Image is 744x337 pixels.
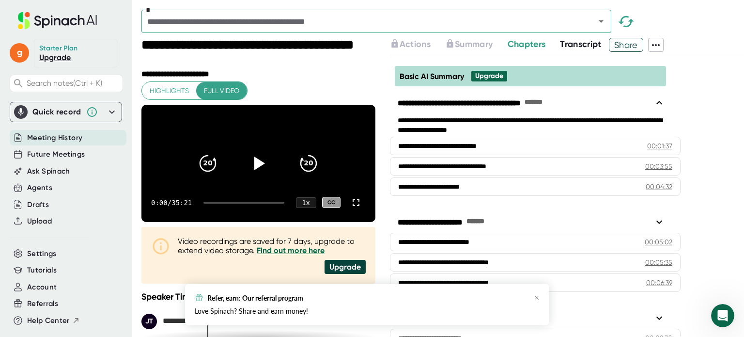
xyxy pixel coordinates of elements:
[204,85,239,97] span: Full video
[455,39,493,49] span: Summary
[560,38,602,51] button: Transcript
[560,39,602,49] span: Transcript
[10,43,29,63] span: g
[400,72,464,81] span: Basic AI Summary
[196,82,247,100] button: Full video
[445,38,507,52] div: Upgrade to access
[390,38,431,51] button: Actions
[39,53,71,62] a: Upgrade
[32,107,81,117] div: Quick record
[594,15,608,28] button: Open
[27,132,82,144] button: Meeting History
[645,237,672,247] div: 00:05:02
[508,38,546,51] button: Chapters
[27,166,70,177] button: Ask Spinach
[27,315,80,326] button: Help Center
[322,197,341,208] div: CC
[27,315,70,326] span: Help Center
[27,182,52,193] button: Agents
[400,39,431,49] span: Actions
[27,265,57,276] button: Tutorials
[508,39,546,49] span: Chapters
[39,44,78,53] div: Starter Plan
[141,291,375,302] div: Speaker Timeline
[609,36,643,53] span: Share
[27,199,49,210] button: Drafts
[645,257,672,267] div: 00:05:35
[151,199,192,207] div: 0:00 / 35:21
[711,304,734,327] iframe: Intercom live chat
[27,298,58,309] button: Referrals
[27,248,57,259] button: Settings
[142,82,197,100] button: Highlights
[609,38,643,52] button: Share
[27,149,85,160] button: Future Meetings
[647,141,672,151] div: 00:01:37
[141,314,200,329] div: Jewell Thompson
[14,102,118,122] div: Quick record
[646,182,672,192] div: 00:04:32
[27,216,52,227] button: Upload
[325,260,366,274] div: Upgrade
[257,246,325,255] a: Find out more here
[445,38,493,51] button: Summary
[475,72,503,80] div: Upgrade
[178,237,366,255] div: Video recordings are saved for 7 days, upgrade to extend video storage.
[150,85,189,97] span: Highlights
[27,282,57,293] button: Account
[646,278,672,288] div: 00:06:39
[141,314,157,329] div: JT
[390,38,445,52] div: Upgrade to access
[27,79,102,88] span: Search notes (Ctrl + K)
[296,197,316,208] div: 1 x
[645,161,672,171] div: 00:03:55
